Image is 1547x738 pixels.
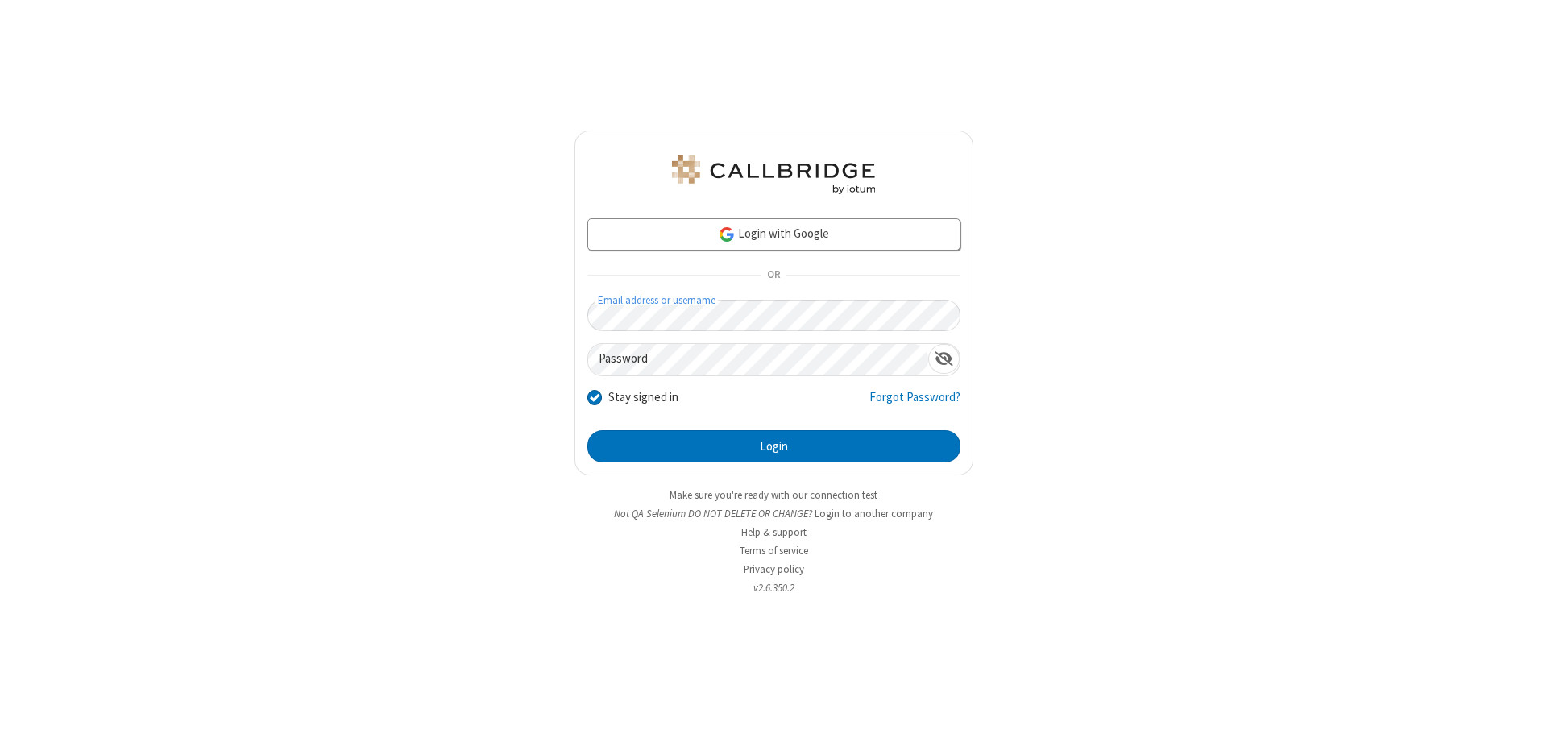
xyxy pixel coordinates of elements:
button: Login to another company [815,506,933,521]
input: Password [588,344,928,375]
img: QA Selenium DO NOT DELETE OR CHANGE [669,155,878,194]
a: Help & support [741,525,807,539]
a: Privacy policy [744,562,804,576]
div: Show password [928,344,960,374]
span: OR [761,264,786,287]
button: Login [587,430,960,462]
li: Not QA Selenium DO NOT DELETE OR CHANGE? [574,506,973,521]
a: Terms of service [740,544,808,558]
label: Stay signed in [608,388,678,407]
img: google-icon.png [718,226,736,243]
a: Forgot Password? [869,388,960,419]
a: Login with Google [587,218,960,251]
a: Make sure you're ready with our connection test [670,488,877,502]
input: Email address or username [587,300,960,331]
li: v2.6.350.2 [574,580,973,595]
